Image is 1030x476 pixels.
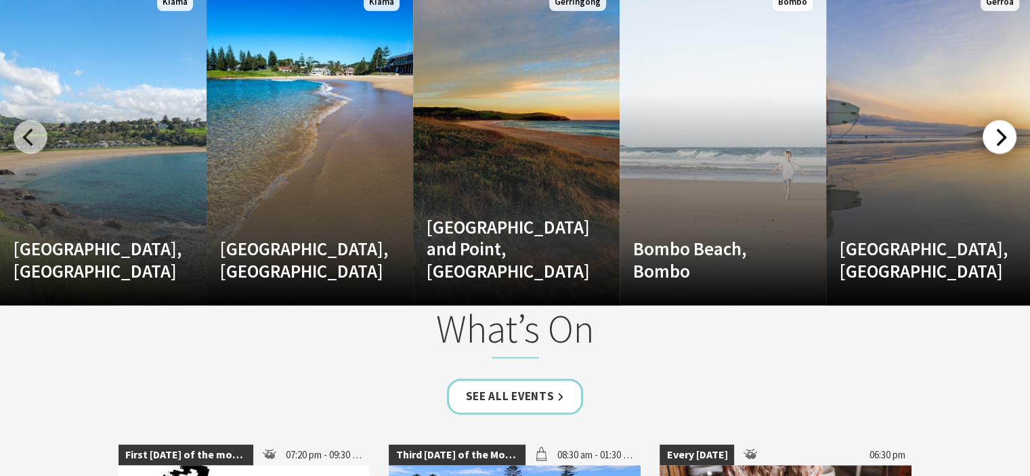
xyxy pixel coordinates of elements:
[250,305,781,358] h2: What’s On
[389,444,525,466] span: Third [DATE] of the Month
[840,238,988,282] h4: [GEOGRAPHIC_DATA], [GEOGRAPHIC_DATA]
[220,238,368,282] h4: [GEOGRAPHIC_DATA], [GEOGRAPHIC_DATA]
[660,444,734,466] span: Every [DATE]
[862,444,911,466] span: 06:30 pm
[551,444,641,466] span: 08:30 am - 01:30 pm
[427,216,575,282] h4: [GEOGRAPHIC_DATA] and Point, [GEOGRAPHIC_DATA]
[279,444,370,466] span: 07:20 pm - 09:30 pm
[14,238,162,282] h4: [GEOGRAPHIC_DATA], [GEOGRAPHIC_DATA]
[447,378,584,414] a: See all Events
[633,238,781,282] h4: Bombo Beach, Bombo
[119,444,254,466] span: First [DATE] of the month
